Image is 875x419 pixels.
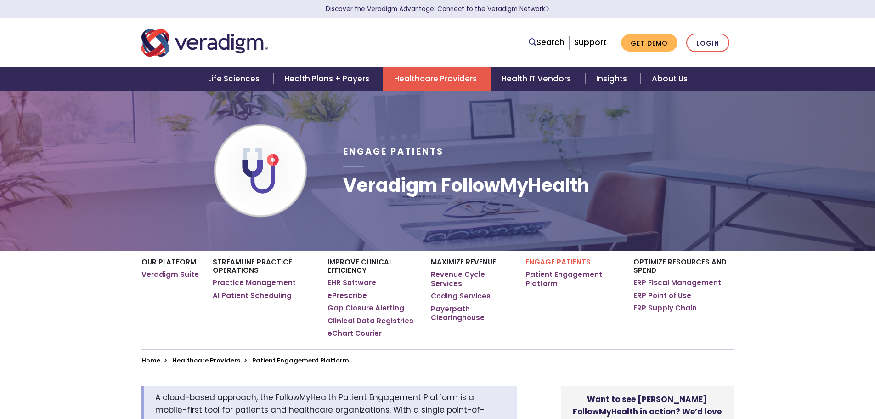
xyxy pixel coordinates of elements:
a: ERP Supply Chain [633,304,697,313]
a: ePrescribe [327,291,367,300]
a: Coding Services [431,292,491,301]
a: Discover the Veradigm Advantage: Connect to the Veradigm NetworkLearn More [326,5,549,13]
a: ERP Point of Use [633,291,691,300]
a: Support [574,37,606,48]
a: Payerpath Clearinghouse [431,304,511,322]
a: Revenue Cycle Services [431,270,511,288]
a: ERP Fiscal Management [633,278,721,287]
a: EHR Software [327,278,376,287]
a: Gap Closure Alerting [327,304,404,313]
a: Login [686,34,729,52]
img: Veradigm logo [141,28,268,58]
span: Learn More [545,5,549,13]
a: Patient Engagement Platform [525,270,620,288]
a: eChart Courier [327,329,382,338]
a: About Us [641,67,699,91]
a: Practice Management [213,278,296,287]
a: Healthcare Providers [383,67,491,91]
a: Home [141,356,160,365]
a: Health IT Vendors [491,67,585,91]
a: Insights [585,67,641,91]
a: Health Plans + Payers [273,67,383,91]
h1: Veradigm FollowMyHealth [343,174,589,196]
a: Veradigm Suite [141,270,199,279]
a: Life Sciences [197,67,273,91]
a: AI Patient Scheduling [213,291,292,300]
a: Search [529,36,565,49]
a: Clinical Data Registries [327,316,413,326]
a: Get Demo [621,34,677,52]
span: Engage Patients [343,145,444,158]
a: Healthcare Providers [172,356,240,365]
